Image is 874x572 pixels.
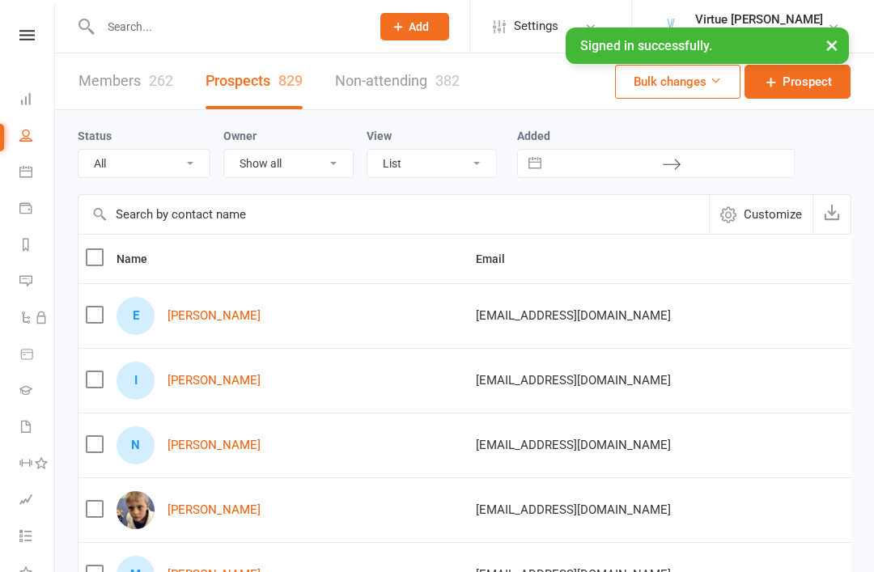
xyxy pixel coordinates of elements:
button: × [817,28,846,62]
div: Virtue [PERSON_NAME] [695,12,823,27]
span: Settings [514,8,558,44]
div: Virtue [PERSON_NAME] [695,27,823,41]
a: Members262 [78,53,173,109]
img: thumb_image1658196043.png [655,11,687,43]
span: Signed in successfully. [580,38,712,53]
label: Status [78,129,112,142]
div: N [117,426,155,464]
a: Payments [19,192,56,228]
a: Calendar [19,155,56,192]
a: Reports [19,228,56,265]
span: [EMAIL_ADDRESS][DOMAIN_NAME] [476,365,671,396]
span: Add [409,20,429,33]
a: Prospects829 [206,53,303,109]
span: [EMAIL_ADDRESS][DOMAIN_NAME] [476,494,671,525]
label: Added [517,129,795,142]
a: Assessments [19,483,56,519]
span: Prospect [783,72,832,91]
a: People [19,119,56,155]
div: 382 [435,72,460,89]
a: Dashboard [19,83,56,119]
a: [PERSON_NAME] [168,439,261,452]
label: View [367,129,392,142]
span: [EMAIL_ADDRESS][DOMAIN_NAME] [476,300,671,331]
a: Product Sales [19,337,56,374]
div: 262 [149,72,173,89]
span: Name [117,252,165,265]
a: Non-attending382 [335,53,460,109]
span: [EMAIL_ADDRESS][DOMAIN_NAME] [476,430,671,460]
a: [PERSON_NAME] [168,309,261,323]
label: Owner [223,129,257,142]
span: Customize [744,205,802,224]
button: Customize [709,195,812,234]
a: [PERSON_NAME] [168,374,261,388]
button: Interact with the calendar and add the check-in date for your trip. [520,150,549,177]
input: Search by contact name [78,195,709,234]
button: Bulk changes [615,65,740,99]
a: [PERSON_NAME] [168,503,261,517]
div: E [117,297,155,335]
input: Search... [95,15,359,38]
div: I [117,362,155,400]
button: Add [380,13,449,40]
span: Email [476,252,523,265]
a: Prospect [745,65,851,99]
div: 829 [278,72,303,89]
button: Name [117,249,165,269]
button: Email [476,249,523,269]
